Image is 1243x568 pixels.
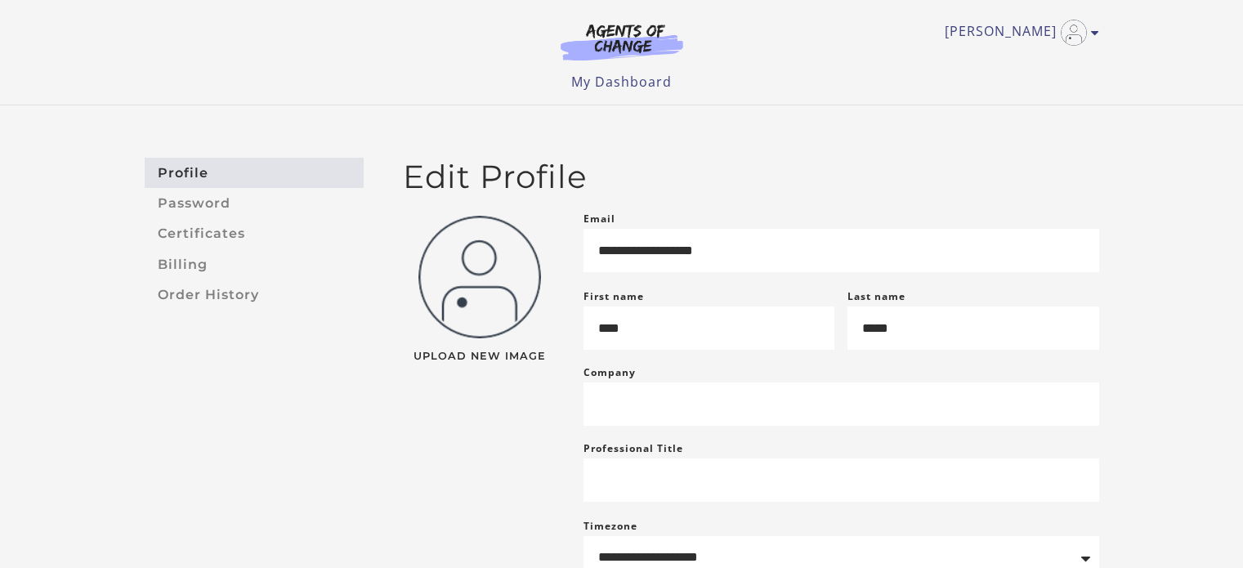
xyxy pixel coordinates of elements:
label: First name [583,289,644,303]
a: Certificates [145,219,364,249]
label: Email [583,209,615,229]
label: Last name [847,289,905,303]
a: Profile [145,158,364,188]
a: Billing [145,249,364,280]
a: Password [145,188,364,218]
span: Upload New Image [403,351,557,362]
a: Toggle menu [945,20,1091,46]
label: Professional Title [583,439,683,458]
a: Order History [145,280,364,310]
label: Company [583,363,636,382]
h2: Edit Profile [403,158,1099,196]
img: Agents of Change Logo [543,23,700,60]
a: My Dashboard [571,73,672,91]
label: Timezone [583,519,637,533]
